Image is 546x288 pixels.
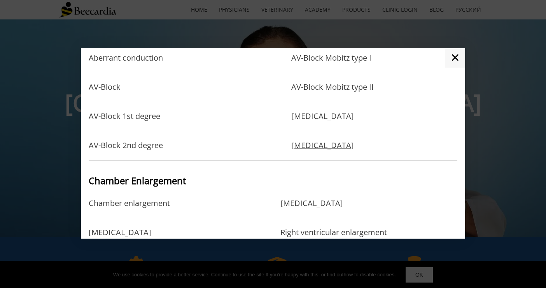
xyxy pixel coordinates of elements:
a: [MEDICAL_DATA] [89,228,151,253]
a: Right ventricular enlargement [280,228,387,253]
a: AV-Block Mobitz type II [291,82,374,108]
a: Aberrant conduction [89,53,163,79]
a: AV-Block Mobitz type I [291,53,371,79]
a: ✕ [445,48,465,68]
a: AV-Block [89,82,121,108]
a: AV-Block 2nd degree [89,141,163,150]
a: AV-Block 1st degree [89,112,160,137]
a: [MEDICAL_DATA] [280,199,343,224]
a: [MEDICAL_DATA] [291,141,354,150]
span: Chamber Enlargement [89,174,186,187]
a: [MEDICAL_DATA] [291,112,354,137]
a: Chamber enlargement [89,199,170,224]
